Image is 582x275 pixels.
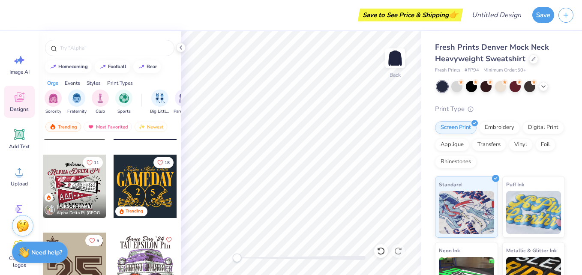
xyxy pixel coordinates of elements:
[107,79,133,87] div: Print Types
[174,108,193,115] span: Parent's Weekend
[164,235,174,245] button: Like
[117,108,131,115] span: Sports
[67,108,87,115] span: Fraternity
[10,106,29,113] span: Designs
[95,60,130,73] button: football
[72,93,81,103] img: Fraternity Image
[135,122,167,132] div: Newest
[115,90,132,115] div: filter for Sports
[522,121,564,134] div: Digital Print
[439,191,494,234] img: Standard
[45,90,62,115] div: filter for Sorority
[174,90,193,115] div: filter for Parent's Weekend
[47,79,58,87] div: Orgs
[435,155,477,168] div: Rhinestones
[83,157,103,168] button: Like
[465,67,479,74] span: # FP94
[94,161,99,165] span: 11
[9,69,30,75] span: Image AI
[11,180,28,187] span: Upload
[85,235,103,246] button: Like
[67,90,87,115] div: filter for Fraternity
[67,90,87,115] button: filter button
[506,180,524,189] span: Puff Ink
[45,90,62,115] button: filter button
[465,6,528,24] input: Untitled Design
[57,203,92,209] span: [PERSON_NAME]
[390,71,401,79] div: Back
[9,143,30,150] span: Add Text
[435,138,469,151] div: Applique
[92,90,109,115] div: filter for Club
[58,64,88,69] div: homecoming
[138,124,145,130] img: newest.gif
[509,138,533,151] div: Vinyl
[360,9,461,21] div: Save to See Price & Shipping
[435,121,477,134] div: Screen Print
[31,248,62,257] strong: Need help?
[45,108,61,115] span: Sorority
[96,108,105,115] span: Club
[479,121,520,134] div: Embroidery
[133,60,161,73] button: bear
[150,108,170,115] span: Big Little Reveal
[147,64,157,69] div: bear
[5,255,33,269] span: Clipart & logos
[138,64,145,69] img: trend_line.gif
[119,93,129,103] img: Sports Image
[483,67,526,74] span: Minimum Order: 50 +
[65,79,80,87] div: Events
[96,239,99,243] span: 5
[150,90,170,115] button: filter button
[535,138,555,151] div: Foil
[48,93,58,103] img: Sorority Image
[532,7,554,23] button: Save
[45,122,81,132] div: Trending
[126,208,143,215] div: Trending
[49,124,56,130] img: trending.gif
[472,138,506,151] div: Transfers
[506,246,557,255] span: Metallic & Glitter Ink
[439,246,460,255] span: Neon Ink
[165,161,170,165] span: 18
[45,60,92,73] button: homecoming
[153,157,174,168] button: Like
[96,93,105,103] img: Club Image
[179,93,189,103] img: Parent's Weekend Image
[92,90,109,115] button: filter button
[387,50,404,67] img: Back
[435,104,565,114] div: Print Type
[87,124,94,130] img: most_fav.gif
[449,9,458,20] span: 👉
[50,64,57,69] img: trend_line.gif
[115,90,132,115] button: filter button
[174,90,193,115] button: filter button
[150,90,170,115] div: filter for Big Little Reveal
[108,64,126,69] div: football
[59,44,169,52] input: Try "Alpha"
[435,42,549,64] span: Fresh Prints Denver Mock Neck Heavyweight Sweatshirt
[99,64,106,69] img: trend_line.gif
[506,191,561,234] img: Puff Ink
[84,122,132,132] div: Most Favorited
[57,210,103,216] span: Alpha Delta Pi, [GEOGRAPHIC_DATA][US_STATE] at [GEOGRAPHIC_DATA]
[155,93,165,103] img: Big Little Reveal Image
[87,79,101,87] div: Styles
[435,67,460,74] span: Fresh Prints
[233,254,241,262] div: Accessibility label
[439,180,462,189] span: Standard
